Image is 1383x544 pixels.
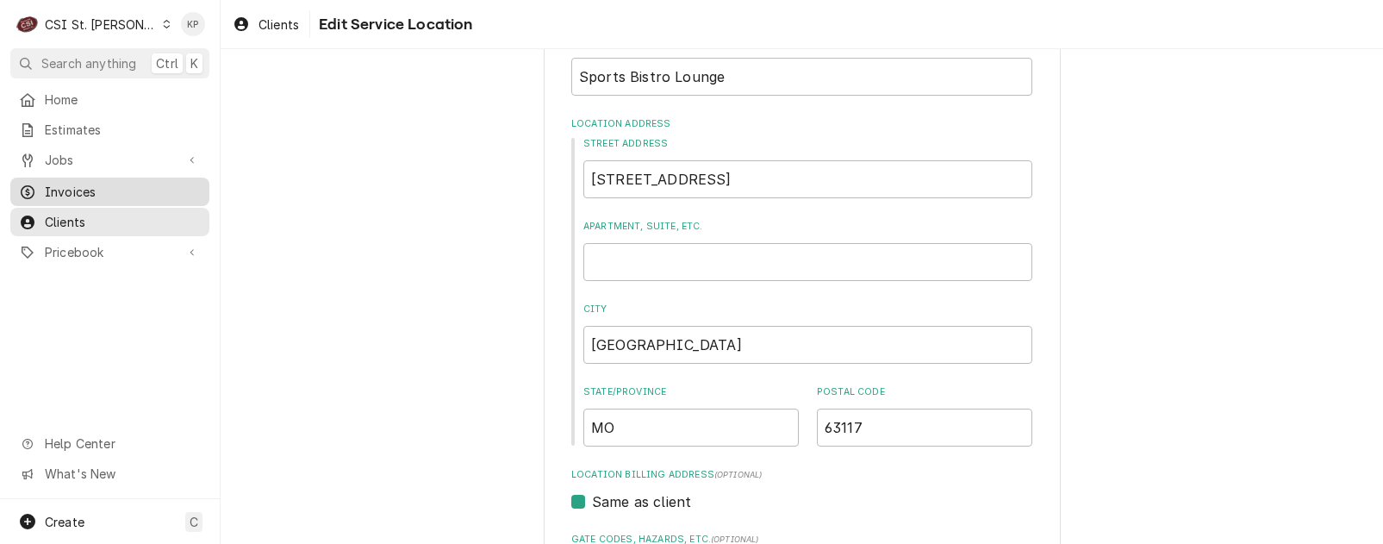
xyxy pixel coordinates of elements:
span: Pricebook [45,243,175,261]
span: ( optional ) [711,535,759,544]
div: Apartment, Suite, etc. [583,220,1032,281]
span: (optional) [714,470,763,479]
label: Street Address [583,137,1032,151]
a: Go to Jobs [10,146,209,174]
a: Go to What's New [10,460,209,488]
div: Location Name [571,34,1032,96]
span: K [190,54,198,72]
div: Street Address [583,137,1032,198]
a: Estimates [10,116,209,144]
label: City [583,303,1032,316]
a: Go to Help Center [10,429,209,458]
a: Home [10,85,209,114]
span: Create [45,515,84,529]
div: Location Address [571,117,1032,447]
span: Clients [45,213,201,231]
label: Location Billing Address [571,468,1032,482]
input: Nickname, Franchise ID, etc. [571,58,1032,96]
div: Kym Parson's Avatar [181,12,205,36]
span: Ctrl [156,54,178,72]
div: Postal Code [817,385,1032,447]
span: Estimates [45,121,201,139]
button: Search anythingCtrlK [10,48,209,78]
span: Jobs [45,151,175,169]
label: Same as client [592,491,691,512]
div: CSI St. Louis's Avatar [16,12,40,36]
a: Clients [10,208,209,236]
span: Search anything [41,54,136,72]
span: C [190,513,198,531]
div: KP [181,12,205,36]
a: Go to Pricebook [10,238,209,266]
span: What's New [45,465,199,483]
span: Invoices [45,183,201,201]
span: Help Center [45,435,199,453]
div: City [583,303,1032,364]
label: Location Address [571,117,1032,131]
span: Home [45,91,201,109]
label: State/Province [583,385,799,399]
a: Clients [226,10,306,39]
span: Clients [259,16,299,34]
div: Location Billing Address [571,468,1032,512]
label: Postal Code [817,385,1032,399]
div: C [16,12,40,36]
a: Invoices [10,178,209,206]
span: Edit Service Location [314,13,472,36]
div: CSI St. [PERSON_NAME] [45,16,157,34]
div: State/Province [583,385,799,447]
label: Apartment, Suite, etc. [583,220,1032,234]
